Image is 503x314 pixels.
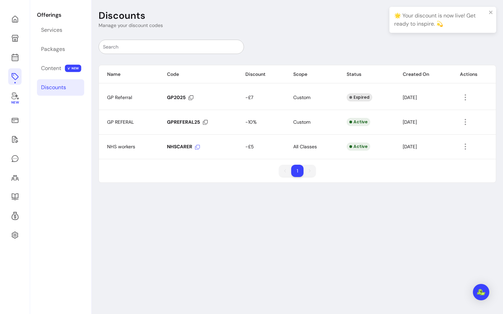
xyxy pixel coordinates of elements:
span: -£7 [245,94,253,100]
th: Name [99,65,159,83]
th: Actions [452,65,496,83]
a: Offerings [8,68,22,85]
div: Services [41,26,62,34]
th: Code [159,65,237,83]
a: Services [37,22,84,38]
a: Calendar [8,49,22,66]
span: [DATE] [403,144,417,150]
span: -£5 [245,144,254,150]
li: pagination item 1 active [291,165,304,177]
div: Click to copy [167,144,200,150]
span: New [11,100,18,105]
a: Sales [8,112,22,128]
a: Refer & Earn [8,208,22,224]
a: Content NEW [37,60,84,77]
div: Expired [347,93,372,101]
th: Scope [285,65,338,83]
th: Discount [237,65,285,83]
div: Packages [41,45,65,53]
div: Active [347,142,370,151]
nav: pagination navigation [275,161,319,180]
p: Discounts [99,10,145,22]
span: GP REFERAL [107,119,134,125]
span: GP Referral [107,94,132,100]
div: 🌟 Your discount is now live! Get ready to inspire. 💫 [394,12,487,28]
a: Clients [8,169,22,186]
a: Discounts [37,79,84,96]
th: Status [338,65,395,83]
div: Content [41,64,61,72]
a: Settings [8,227,22,243]
span: -10% [245,119,257,125]
span: Custom [293,94,310,100]
span: [DATE] [403,119,417,125]
p: Manage your discount codes [99,22,163,29]
p: Offerings [37,11,84,19]
span: Custom [293,119,310,125]
button: close [489,10,493,15]
span: [DATE] [403,94,417,100]
a: My Messages [8,150,22,167]
span: NHS workers [107,144,135,150]
div: Click to copy [167,94,193,100]
a: Waivers [8,131,22,148]
div: Discounts [41,83,66,92]
span: All Classes [293,144,317,150]
input: Search [103,43,240,50]
a: New [8,87,22,109]
span: NEW [65,65,81,72]
div: Click to copy [167,119,208,125]
th: Created On [395,65,452,83]
a: Resources [8,189,22,205]
a: Home [8,11,22,27]
a: My Page [8,30,22,46]
div: Active [347,118,370,126]
a: Packages [37,41,84,57]
div: Open Intercom Messenger [473,284,489,300]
